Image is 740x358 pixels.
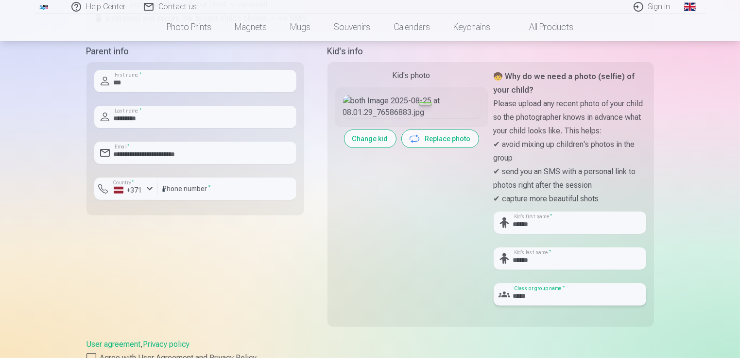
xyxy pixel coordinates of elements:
strong: 🧒 Why do we need a photo (selfie) of your child? [494,72,635,95]
p: ✔ avoid mixing up children's photos in the group [494,138,646,165]
a: Magnets [223,14,278,41]
label: Country [110,179,137,186]
h5: Parent info [86,45,304,58]
a: Mugs [278,14,322,41]
div: Kid's photo [335,70,488,81]
div: +371 [114,185,143,195]
a: Privacy policy [143,340,190,349]
p: Please upload any recent photo of your child so the photographer knows in advance what your child... [494,97,646,138]
img: both Image 2025-08-25 at 08.01.29_76586883.jpg [343,95,480,118]
a: Souvenirs [322,14,382,41]
img: /fa3 [39,4,50,10]
p: ✔ send you an SMS with a personal link to photos right after the session [494,165,646,192]
a: Calendars [382,14,442,41]
button: Country*+371 [94,178,157,200]
a: User agreement [86,340,141,349]
a: All products [502,14,585,41]
h5: Kid's info [327,45,654,58]
p: ✔ capture more beautiful shots [494,192,646,206]
a: Photo prints [155,14,223,41]
a: Keychains [442,14,502,41]
button: Replace photo [402,130,479,147]
button: Change kid [344,130,396,147]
